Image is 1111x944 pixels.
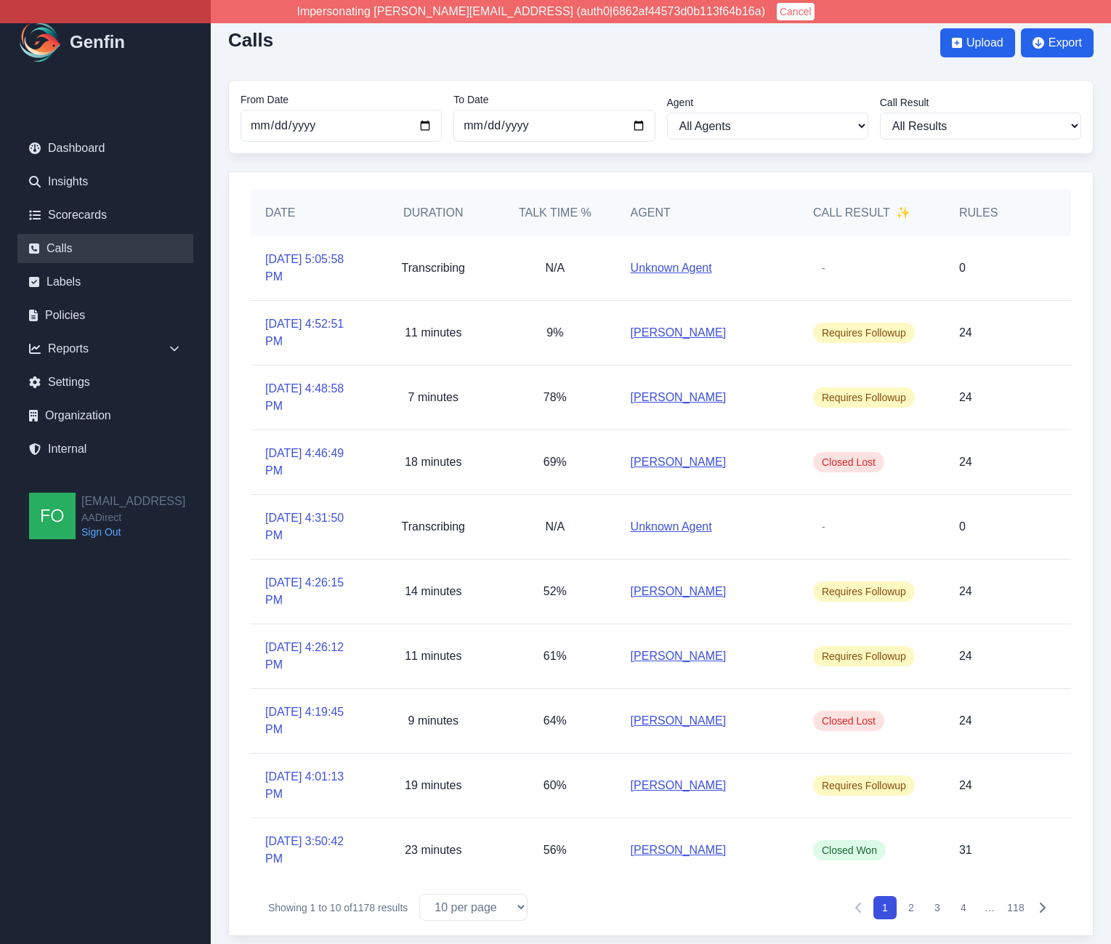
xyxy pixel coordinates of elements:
[81,510,185,525] span: AADirect
[959,324,972,342] p: 24
[1021,28,1094,57] button: Export
[544,777,567,794] p: 60%
[959,648,972,665] p: 24
[631,712,727,730] a: [PERSON_NAME]
[1049,34,1082,52] span: Export
[959,583,972,600] p: 24
[265,574,358,609] a: [DATE] 4:26:15 PM
[952,896,975,919] button: 4
[631,648,727,665] a: [PERSON_NAME]
[631,777,727,794] a: [PERSON_NAME]
[81,493,185,510] h2: [EMAIL_ADDRESS]
[265,833,358,868] a: [DATE] 3:50:42 PM
[17,267,193,296] a: Labels
[813,452,884,472] span: Closed Lost
[546,262,565,274] span: N/A
[310,902,316,913] span: 1
[1004,896,1027,919] button: 118
[544,648,567,665] p: 61%
[631,204,671,222] h5: Agent
[330,902,342,913] span: 10
[405,777,461,794] p: 19 minutes
[405,583,461,600] p: 14 minutes
[777,3,815,20] button: Cancel
[408,389,458,406] p: 7 minutes
[959,777,972,794] p: 24
[265,509,358,544] a: [DATE] 4:31:50 PM
[959,518,966,536] p: 0
[241,92,442,107] label: From Date
[17,234,193,263] a: Calls
[544,842,567,859] p: 56%
[631,583,727,600] a: [PERSON_NAME]
[387,204,480,222] h5: Duration
[631,324,727,342] a: [PERSON_NAME]
[17,201,193,230] a: Scorecards
[405,453,461,471] p: 18 minutes
[17,368,193,397] a: Settings
[352,902,375,913] span: 1178
[813,387,915,408] span: Requires Followup
[966,34,1003,52] span: Upload
[17,334,193,363] div: Reports
[405,842,461,859] p: 23 minutes
[813,517,834,537] span: -
[940,28,1015,57] button: Upload
[405,324,461,342] p: 11 minutes
[17,167,193,196] a: Insights
[813,258,834,278] span: -
[631,389,727,406] a: [PERSON_NAME]
[959,842,972,859] p: 31
[813,581,915,602] span: Requires Followup
[959,204,998,222] h5: Rules
[847,896,1054,919] nav: Pagination
[70,31,125,54] h1: Genfin
[408,712,458,730] p: 9 minutes
[17,19,64,65] img: Logo
[265,315,358,350] a: [DATE] 4:52:51 PM
[959,712,972,730] p: 24
[265,251,358,286] a: [DATE] 5:05:58 PM
[813,840,886,860] span: Closed Won
[667,95,868,110] label: Agent
[544,389,567,406] p: 78%
[813,323,915,343] span: Requires Followup
[546,324,563,342] p: 9%
[29,493,76,539] img: founders@genfin.ai
[978,896,1001,919] span: …
[17,134,193,163] a: Dashboard
[265,639,358,674] a: [DATE] 4:26:12 PM
[631,518,712,536] a: Unknown Agent
[544,583,567,600] p: 52%
[926,896,949,919] button: 3
[268,900,408,915] p: Showing to of results
[509,204,602,222] h5: Talk Time %
[900,896,923,919] button: 2
[265,703,358,738] a: [DATE] 4:19:45 PM
[631,842,727,859] a: [PERSON_NAME]
[546,520,565,533] span: N/A
[880,95,1081,110] label: Call Result
[813,646,915,666] span: Requires Followup
[228,29,273,51] h2: Calls
[544,712,567,730] p: 64%
[813,204,910,222] h5: Call Result
[402,262,465,274] span: Transcribing
[402,520,465,533] span: Transcribing
[631,259,712,277] a: Unknown Agent
[17,301,193,330] a: Policies
[265,380,358,415] a: [DATE] 4:48:58 PM
[959,453,972,471] p: 24
[873,896,897,919] button: 1
[896,204,910,222] span: ✨
[81,525,185,539] a: Sign Out
[265,768,358,803] a: [DATE] 4:01:13 PM
[959,259,966,277] p: 0
[631,453,727,471] a: [PERSON_NAME]
[959,389,972,406] p: 24
[405,648,461,665] p: 11 minutes
[453,92,655,107] label: To Date
[265,445,358,480] a: [DATE] 4:46:49 PM
[813,711,884,731] span: Closed Lost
